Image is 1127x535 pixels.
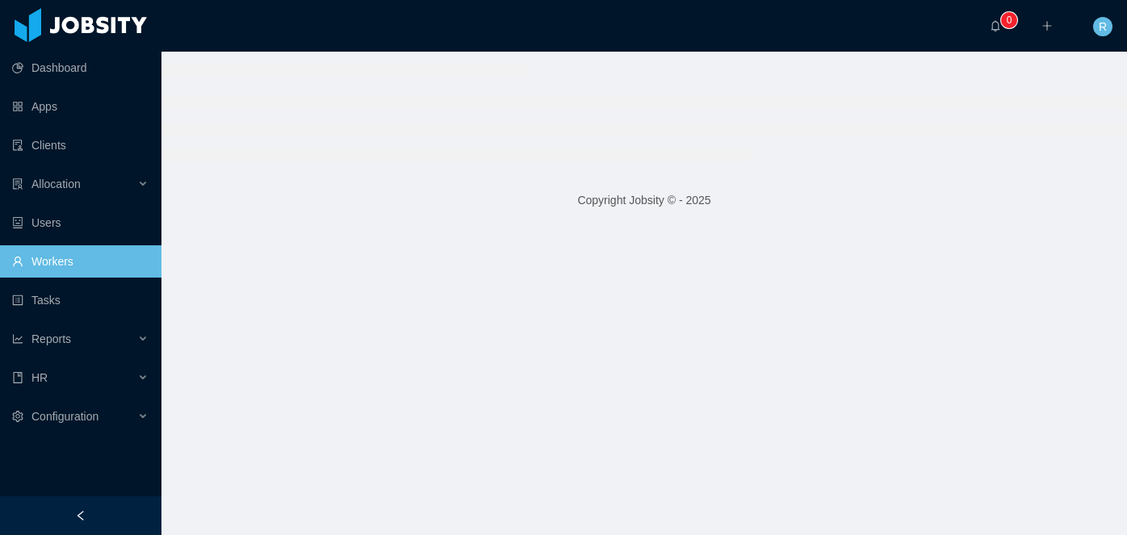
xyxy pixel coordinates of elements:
a: icon: profileTasks [12,284,149,316]
span: R [1099,17,1107,36]
i: icon: setting [12,411,23,422]
i: icon: solution [12,178,23,190]
a: icon: appstoreApps [12,90,149,123]
footer: Copyright Jobsity © - 2025 [161,173,1127,228]
a: icon: pie-chartDashboard [12,52,149,84]
span: HR [31,371,48,384]
i: icon: line-chart [12,333,23,345]
i: icon: book [12,372,23,383]
i: icon: plus [1041,20,1053,31]
span: Configuration [31,410,98,423]
i: icon: bell [990,20,1001,31]
a: icon: auditClients [12,129,149,161]
span: Reports [31,332,71,345]
a: icon: userWorkers [12,245,149,278]
a: icon: robotUsers [12,207,149,239]
sup: 0 [1001,12,1017,28]
span: Allocation [31,178,81,190]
